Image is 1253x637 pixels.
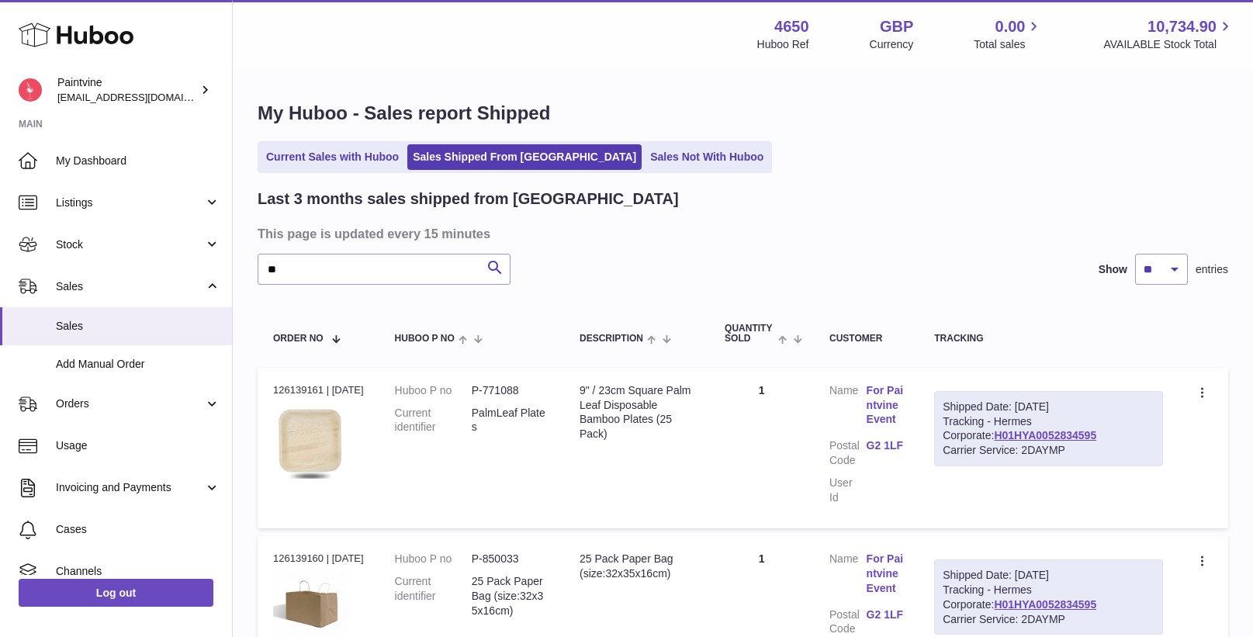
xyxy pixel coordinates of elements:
dt: Huboo P no [395,552,472,566]
span: Huboo P no [395,334,455,344]
div: 25 Pack Paper Bag (size:32x35x16cm) [580,552,694,581]
span: Orders [56,396,204,411]
a: 10,734.90 AVAILABLE Stock Total [1103,16,1234,52]
td: 1 [709,368,814,528]
a: H01HYA0052834595 [994,429,1096,441]
dt: Name [829,383,867,431]
h1: My Huboo - Sales report Shipped [258,101,1228,126]
strong: GBP [880,16,913,37]
h3: This page is updated every 15 minutes [258,225,1224,242]
span: Invoicing and Payments [56,480,204,495]
span: Listings [56,196,204,210]
span: [EMAIL_ADDRESS][DOMAIN_NAME] [57,91,228,103]
dd: 25 Pack Paper Bag (size:32x35x16cm) [472,574,549,618]
div: Tracking [934,334,1163,344]
span: Add Manual Order [56,357,220,372]
div: Currency [870,37,914,52]
dt: Current identifier [395,406,472,435]
div: 126139160 | [DATE] [273,552,364,566]
span: Description [580,334,643,344]
dt: User Id [829,476,867,505]
dd: P-771088 [472,383,549,398]
img: 1683654719.png [273,402,351,479]
div: Carrier Service: 2DAYMP [943,443,1154,458]
span: entries [1196,262,1228,277]
dt: Postal Code [829,608,867,637]
img: euan@paintvine.co.uk [19,78,42,102]
span: 0.00 [995,16,1026,37]
span: Total sales [974,37,1043,52]
dt: Postal Code [829,438,867,468]
a: For Paintvine Event [867,383,904,428]
a: For Paintvine Event [867,552,904,596]
div: 126139161 | [DATE] [273,383,364,397]
a: G2 1LF [867,608,904,622]
div: Carrier Service: 2DAYMP [943,612,1154,627]
dd: P-850033 [472,552,549,566]
span: Sales [56,319,220,334]
a: Current Sales with Huboo [261,144,404,170]
dd: PalmLeaf Plates [472,406,549,435]
span: Channels [56,564,220,579]
span: Order No [273,334,324,344]
div: Paintvine [57,75,197,105]
a: Sales Shipped From [GEOGRAPHIC_DATA] [407,144,642,170]
span: Quantity Sold [725,324,774,344]
span: Stock [56,237,204,252]
div: Shipped Date: [DATE] [943,400,1154,414]
a: Log out [19,579,213,607]
span: 10,734.90 [1147,16,1217,37]
a: G2 1LF [867,438,904,453]
div: Shipped Date: [DATE] [943,568,1154,583]
dt: Name [829,552,867,600]
span: Cases [56,522,220,537]
strong: 4650 [774,16,809,37]
dt: Huboo P no [395,383,472,398]
h2: Last 3 months sales shipped from [GEOGRAPHIC_DATA] [258,189,679,209]
label: Show [1099,262,1127,277]
div: Huboo Ref [757,37,809,52]
span: Sales [56,279,204,294]
a: 0.00 Total sales [974,16,1043,52]
div: Tracking - Hermes Corporate: [934,559,1163,635]
span: My Dashboard [56,154,220,168]
span: AVAILABLE Stock Total [1103,37,1234,52]
div: 9" / 23cm Square Palm Leaf Disposable Bamboo Plates (25 Pack) [580,383,694,442]
dt: Current identifier [395,574,472,618]
a: H01HYA0052834595 [994,598,1096,611]
div: Tracking - Hermes Corporate: [934,391,1163,467]
span: Usage [56,438,220,453]
div: Customer [829,334,903,344]
a: Sales Not With Huboo [645,144,769,170]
